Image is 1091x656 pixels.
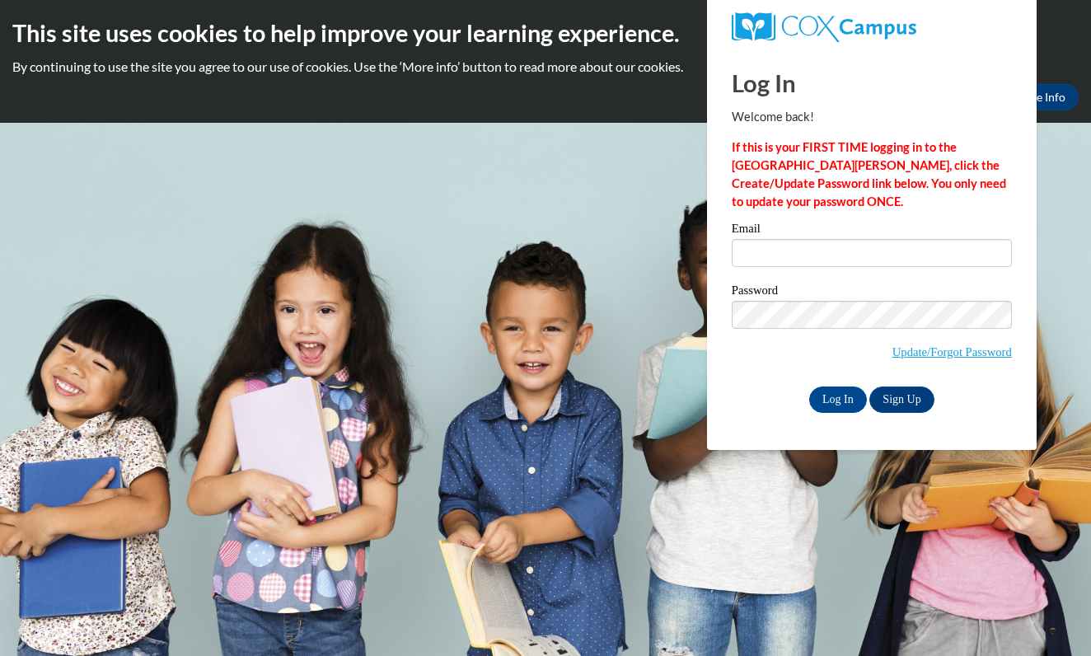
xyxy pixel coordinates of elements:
label: Email [732,223,1012,239]
label: Password [732,284,1012,301]
h2: This site uses cookies to help improve your learning experience. [12,16,1079,49]
strong: If this is your FIRST TIME logging in to the [GEOGRAPHIC_DATA][PERSON_NAME], click the Create/Upd... [732,140,1006,209]
p: Welcome back! [732,108,1012,126]
a: More Info [1001,84,1079,110]
p: By continuing to use the site you agree to our use of cookies. Use the ‘More info’ button to read... [12,58,1079,76]
h1: Log In [732,66,1012,100]
a: Sign Up [869,387,934,413]
img: COX Campus [732,12,916,42]
input: Log In [809,387,867,413]
a: Update/Forgot Password [892,345,1012,358]
a: COX Campus [732,12,1012,42]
